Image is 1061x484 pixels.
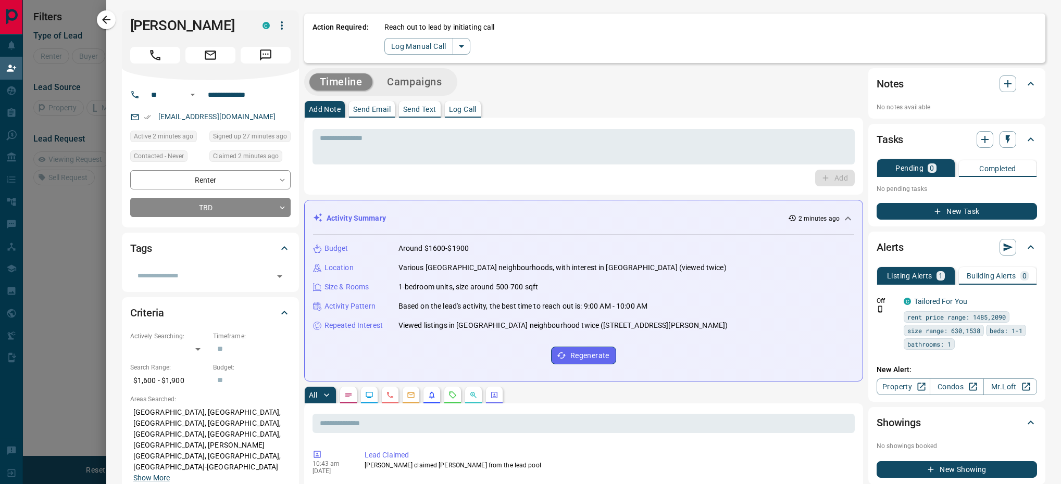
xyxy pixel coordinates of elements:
h2: Criteria [130,304,164,321]
p: Activity Pattern [324,301,376,312]
div: TBD [130,198,291,217]
p: Send Text [403,106,436,113]
div: Showings [877,410,1037,435]
svg: Opportunities [469,391,478,399]
a: Mr.Loft [983,378,1037,395]
h2: Notes [877,75,904,92]
svg: Lead Browsing Activity [365,391,373,399]
span: Message [241,47,291,63]
div: Renter [130,170,291,189]
p: No pending tasks [877,181,1037,197]
p: Pending [895,164,923,172]
p: Around $1600-$1900 [398,243,469,254]
p: Search Range: [130,363,208,372]
p: Areas Searched: [130,394,291,404]
a: Tailored For You [914,297,967,305]
p: Add Note [309,106,341,113]
p: New Alert: [877,364,1037,375]
p: Off [877,296,897,305]
p: [PERSON_NAME] claimed [PERSON_NAME] from the lead pool [365,461,851,470]
button: Regenerate [551,347,616,364]
p: Size & Rooms [324,282,369,292]
div: condos.ca [263,22,270,29]
span: Contacted - Never [134,151,184,161]
h2: Alerts [877,239,904,256]
div: Tue Oct 14 2025 [130,131,204,145]
div: Alerts [877,235,1037,260]
button: Log Manual Call [384,38,453,55]
svg: Agent Actions [490,391,498,399]
h2: Showings [877,414,921,431]
a: [EMAIL_ADDRESS][DOMAIN_NAME] [158,112,276,121]
div: Tue Oct 14 2025 [209,131,291,145]
p: Timeframe: [213,332,291,341]
svg: Calls [386,391,394,399]
div: Tasks [877,127,1037,152]
p: Various [GEOGRAPHIC_DATA] neighbourhoods, with interest in [GEOGRAPHIC_DATA] (viewed twice) [398,262,727,273]
p: 2 minutes ago [798,214,840,223]
svg: Notes [344,391,353,399]
p: No showings booked [877,441,1037,451]
span: bathrooms: 1 [907,339,951,349]
p: Send Email [353,106,391,113]
p: No notes available [877,103,1037,112]
div: Activity Summary2 minutes ago [313,209,854,228]
span: rent price range: 1485,2090 [907,312,1006,322]
p: All [309,391,317,399]
span: Call [130,47,180,63]
button: New Task [877,203,1037,220]
p: Lead Claimed [365,450,851,461]
h2: Tasks [877,131,903,148]
p: Completed [979,165,1016,172]
p: Activity Summary [327,213,386,224]
p: Listing Alerts [887,272,932,279]
p: 10:43 am [313,460,349,467]
span: size range: 630,1538 [907,325,980,336]
button: Open [186,88,199,101]
span: Email [185,47,235,63]
p: Location [324,262,354,273]
button: Show More [133,473,170,483]
h1: [PERSON_NAME] [130,17,247,34]
p: Log Call [449,106,477,113]
svg: Listing Alerts [428,391,436,399]
span: beds: 1-1 [990,325,1022,336]
button: Campaigns [377,73,452,91]
span: Claimed 2 minutes ago [213,151,279,161]
svg: Requests [448,391,457,399]
svg: Email Verified [144,113,151,121]
h2: Tags [130,240,152,257]
p: 0 [930,164,934,172]
svg: Emails [407,391,415,399]
svg: Push Notification Only [877,305,884,313]
p: Action Required: [313,22,369,55]
p: Repeated Interest [324,320,383,331]
span: Signed up 27 minutes ago [213,131,287,142]
p: Budget: [213,363,291,372]
button: New Showing [877,461,1037,478]
p: 0 [1022,272,1027,279]
p: Based on the lead's activity, the best time to reach out is: 9:00 AM - 10:00 AM [398,301,647,312]
div: Tags [130,236,291,261]
button: Open [272,269,287,284]
div: Notes [877,71,1037,96]
p: [DATE] [313,467,349,475]
p: Budget [324,243,348,254]
div: Tue Oct 14 2025 [209,150,291,165]
div: Criteria [130,300,291,325]
p: 1-bedroom units, size around 500-700 sqft [398,282,538,292]
div: split button [384,38,470,55]
button: Timeline [309,73,373,91]
a: Condos [930,378,983,395]
div: condos.ca [904,298,911,305]
p: Viewed listings in [GEOGRAPHIC_DATA] neighbourhood twice ([STREET_ADDRESS][PERSON_NAME]) [398,320,728,331]
a: Property [877,378,930,395]
p: 1 [939,272,943,279]
span: Active 2 minutes ago [134,131,193,142]
p: Actively Searching: [130,332,208,341]
p: Reach out to lead by initiating call [384,22,495,33]
p: $1,600 - $1,900 [130,372,208,389]
p: Building Alerts [967,272,1016,279]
